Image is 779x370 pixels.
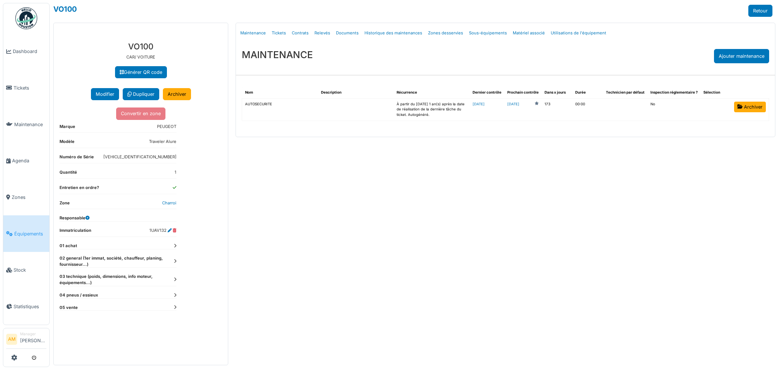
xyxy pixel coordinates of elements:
span: Équipements [14,230,46,237]
a: AM Manager[PERSON_NAME] [6,331,46,349]
a: Tickets [269,24,289,42]
a: Zones desservies [425,24,466,42]
li: [PERSON_NAME] [20,331,46,347]
button: Modifier [91,88,119,100]
th: Description [318,87,394,98]
span: Tickets [14,84,46,91]
a: Charroi [162,200,176,205]
dd: 1 [175,169,176,175]
a: Générer QR code [115,66,167,78]
a: Maintenance [3,106,49,143]
dd: Traveler Alure [149,139,176,145]
span: translation missing: fr.shared.no [650,102,655,106]
th: Durée [572,87,603,98]
a: VO100 [53,5,77,14]
a: Agenda [3,143,49,179]
th: Dans x jours [542,87,572,98]
dt: 05 vente [60,305,176,311]
span: Dashboard [13,48,46,55]
a: Statistiques [3,288,49,325]
dt: Marque [60,124,75,133]
dd: 1UAV132 [149,227,176,234]
a: Archiver [734,102,766,112]
a: Tickets [3,70,49,106]
dt: 01 achat [60,243,176,249]
dt: Zone [60,200,70,209]
a: [DATE] [507,102,519,107]
dt: Quantité [60,169,77,178]
td: 00:00 [572,98,603,121]
a: Équipements [3,215,49,252]
th: Technicien par défaut [603,87,648,98]
a: Retour [748,5,772,17]
a: Dashboard [3,33,49,70]
dd: PEUGEOT [157,124,176,130]
a: Historique des maintenances [362,24,425,42]
span: Agenda [12,157,46,164]
div: Manager [20,331,46,337]
dt: 03 technique (poids, dimensions, info moteur, équipements...) [60,273,176,286]
h3: VO100 [60,42,222,51]
span: Zones [12,194,46,201]
a: Relevés [312,24,333,42]
h3: MAINTENANCE [242,49,313,60]
th: Inspection réglementaire ? [648,87,700,98]
th: Nom [242,87,318,98]
a: Archiver [163,88,191,100]
th: Récurrence [394,87,470,98]
a: Dupliquer [123,88,159,100]
a: Utilisations de l'équipement [548,24,609,42]
a: Stock [3,252,49,288]
a: Matériel associé [510,24,548,42]
p: CAR/ VOITURE [60,54,222,60]
span: Maintenance [14,121,46,128]
dt: Modèle [60,139,75,148]
a: Contrats [289,24,312,42]
dt: Responsable [60,215,89,221]
img: Badge_color-CXgf-gQk.svg [15,7,37,29]
th: Sélection [700,87,731,98]
a: Zones [3,179,49,216]
a: Maintenance [237,24,269,42]
dt: Numéro de Série [60,154,94,163]
th: Prochain contrôle [504,87,542,98]
span: Statistiques [14,303,46,310]
td: À partir du [DATE] 1 an(s) après la date de réalisation de la dernière tâche du ticket. Autogénéré. [394,98,470,121]
li: AM [6,334,17,345]
th: Dernier contrôle [470,87,504,98]
td: 173 [542,98,572,121]
a: [DATE] [473,102,485,106]
a: Documents [333,24,362,42]
dt: 04 pneus / essieux [60,292,176,298]
a: Sous-équipements [466,24,510,42]
dt: Entretien en ordre? [60,185,99,194]
span: Stock [14,267,46,273]
dd: [VEHICLE_IDENTIFICATION_NUMBER] [103,154,176,160]
dt: Immatriculation [60,227,91,237]
div: Ajouter maintenance [714,49,769,63]
dt: 02 general (1er immat, société, chauffeur, planing, fournisseur...) [60,255,176,268]
td: AUTOSECURITE [242,98,318,121]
